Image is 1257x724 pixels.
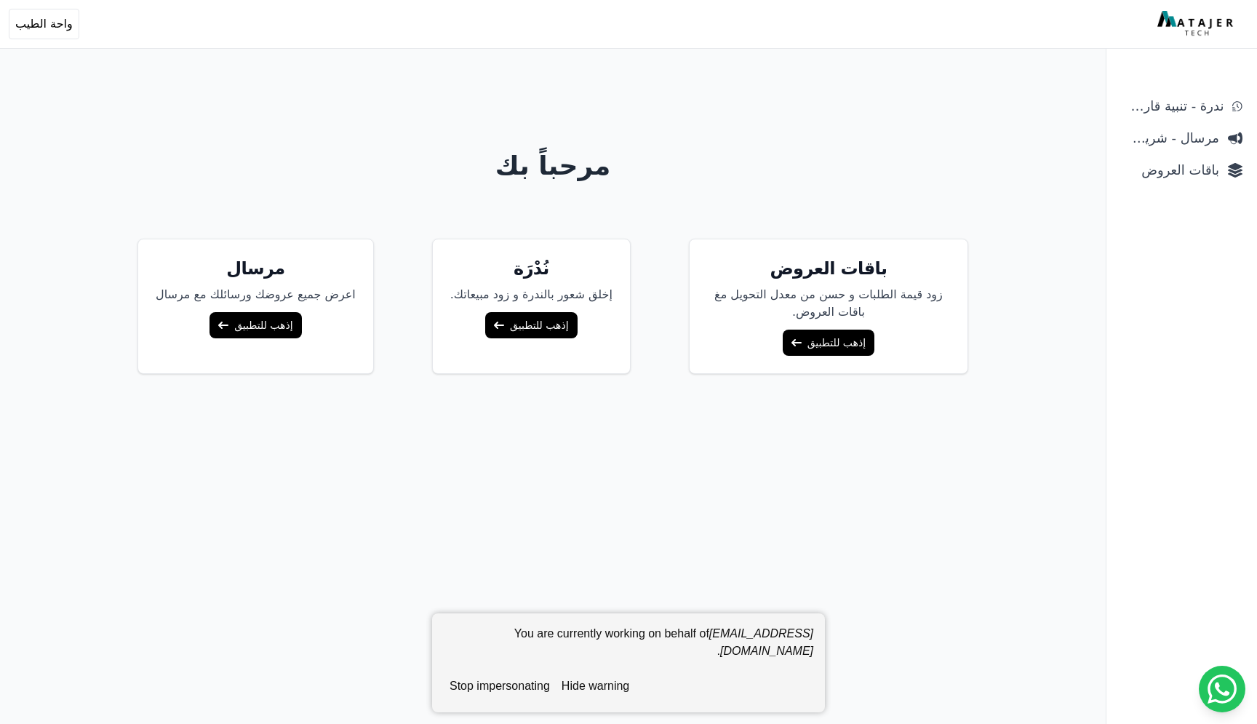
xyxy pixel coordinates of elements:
[556,672,635,701] button: hide warning
[1121,160,1219,180] span: باقات العروض
[707,286,950,321] p: زود قيمة الطلبات و حسن من معدل التحويل مغ باقات العروض.
[9,9,79,39] button: واحة الطيب
[15,15,73,33] span: واحة الطيب
[450,257,612,280] h5: نُدْرَة
[209,312,301,338] a: إذهب للتطبيق
[485,312,577,338] a: إذهب للتطبيق
[1121,96,1224,116] span: ندرة - تنبية قارب علي النفاذ
[156,286,356,303] p: اعرض جميع عروضك ورسائلك مع مرسال
[707,257,950,280] h5: باقات العروض
[450,286,612,303] p: إخلق شعور بالندرة و زود مبيعاتك.
[1157,11,1237,37] img: MatajerTech Logo
[156,257,356,280] h5: مرسال
[709,627,813,657] em: [EMAIL_ADDRESS][DOMAIN_NAME]
[444,672,556,701] button: stop impersonating
[1121,128,1219,148] span: مرسال - شريط دعاية
[444,625,813,672] div: You are currently working on behalf of .
[783,330,874,356] a: إذهب للتطبيق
